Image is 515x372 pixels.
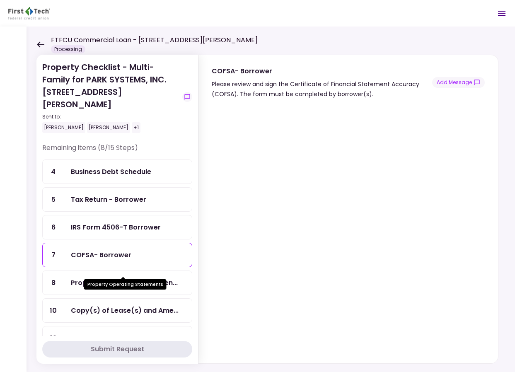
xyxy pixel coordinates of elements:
[51,35,258,45] h1: FTFCU Commercial Loan - [STREET_ADDRESS][PERSON_NAME]
[71,278,178,288] div: Property Operating Statements
[43,160,64,184] div: 4
[492,3,512,23] button: Open menu
[43,271,64,295] div: 8
[42,341,192,358] button: Submit Request
[84,279,167,290] div: Property Operating Statements
[212,79,432,99] div: Please review and sign the Certificate of Financial Statement Accuracy (COFSA). The form must be ...
[43,188,64,211] div: 5
[8,7,50,19] img: Partner icon
[43,243,64,267] div: 7
[198,55,498,364] div: COFSA- BorrowerPlease review and sign the Certificate of Financial Statement Accuracy (COFSA). Th...
[71,305,179,316] div: Copy(s) of Lease(s) and Amendment(s)
[42,298,192,323] a: 10Copy(s) of Lease(s) and Amendment(s)
[43,326,64,350] div: 13
[51,45,85,53] div: Processing
[42,143,192,159] div: Remaining items (8/15 Steps)
[432,77,485,88] button: show-messages
[87,122,130,133] div: [PERSON_NAME]
[71,194,146,205] div: Tax Return - Borrower
[42,243,192,267] a: 7COFSA- Borrower
[71,333,156,343] div: Management Agreement
[43,215,64,239] div: 6
[42,187,192,212] a: 5Tax Return - Borrower
[212,112,483,360] iframe: jotform-iframe
[42,215,192,239] a: 6IRS Form 4506-T Borrower
[43,299,64,322] div: 10
[71,250,131,260] div: COFSA- Borrower
[91,344,144,354] div: Submit Request
[212,66,432,76] div: COFSA- Borrower
[42,61,179,133] div: Property Checklist - Multi-Family for PARK SYSTEMS, INC. [STREET_ADDRESS][PERSON_NAME]
[42,159,192,184] a: 4Business Debt Schedule
[182,92,192,102] button: show-messages
[132,122,140,133] div: +1
[71,167,151,177] div: Business Debt Schedule
[42,113,179,121] div: Sent to:
[42,326,192,350] a: 13Management Agreement
[42,122,85,133] div: [PERSON_NAME]
[71,222,161,232] div: IRS Form 4506-T Borrower
[42,271,192,295] a: 8Property Operating Statements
